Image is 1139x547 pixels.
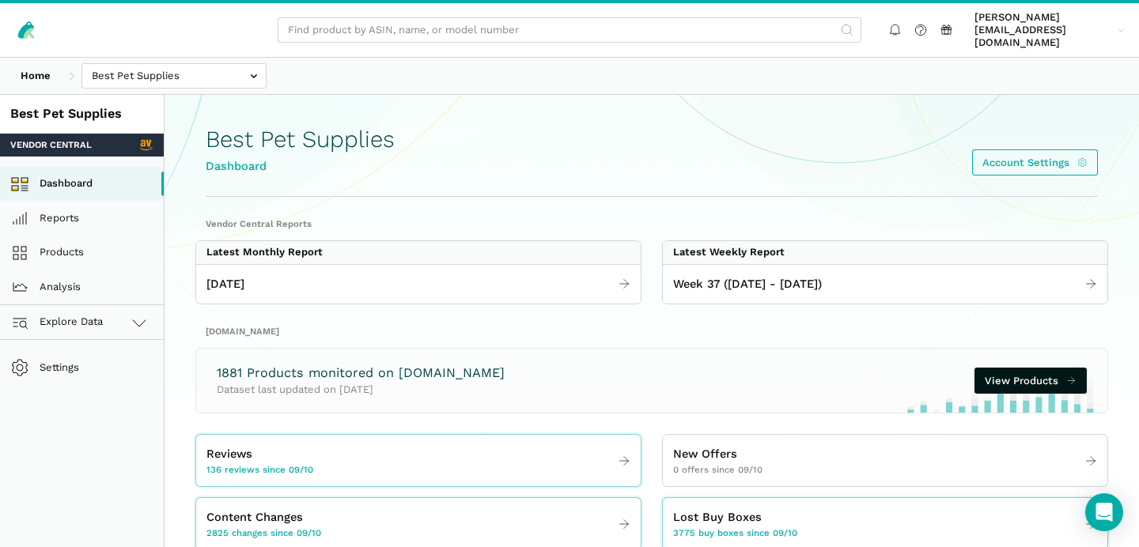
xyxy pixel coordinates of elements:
[206,157,395,175] div: Dashboard
[10,105,153,123] div: Best Pet Supplies
[206,526,321,539] span: 2825 changes since 09/10
[673,526,797,539] span: 3775 buy boxes since 09/10
[972,149,1098,175] a: Account Settings
[196,440,641,481] a: Reviews 136 reviews since 09/10
[196,270,641,299] a: [DATE]
[974,11,1113,50] span: [PERSON_NAME][EMAIL_ADDRESS][DOMAIN_NAME]
[217,364,505,383] h3: 1881 Products monitored on [DOMAIN_NAME]
[206,508,303,526] span: Content Changes
[217,382,505,398] p: Dataset last updated on [DATE]
[10,63,61,89] a: Home
[206,445,252,463] span: Reviews
[206,275,244,293] span: [DATE]
[970,9,1130,52] a: [PERSON_NAME][EMAIL_ADDRESS][DOMAIN_NAME]
[81,63,267,89] input: Best Pet Supplies
[663,270,1107,299] a: Week 37 ([DATE] - [DATE])
[206,217,1098,230] h2: Vendor Central Reports
[673,445,737,463] span: New Offers
[206,246,323,258] div: Latest Monthly Report
[16,313,104,332] span: Explore Data
[278,17,861,43] input: Find product by ASIN, name, or model number
[10,138,92,151] span: Vendor Central
[206,325,1098,338] h2: [DOMAIN_NAME]
[206,126,395,153] h1: Best Pet Supplies
[206,463,313,476] span: 136 reviews since 09/10
[1085,493,1123,531] div: Open Intercom Messenger
[673,246,785,258] div: Latest Weekly Report
[196,504,641,545] a: Content Changes 2825 changes since 09/10
[663,504,1107,545] a: Lost Buy Boxes 3775 buy boxes since 09/10
[985,373,1058,389] span: View Products
[974,368,1087,394] a: View Products
[673,508,762,526] span: Lost Buy Boxes
[663,440,1107,481] a: New Offers 0 offers since 09/10
[673,275,822,293] span: Week 37 ([DATE] - [DATE])
[673,463,762,476] span: 0 offers since 09/10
